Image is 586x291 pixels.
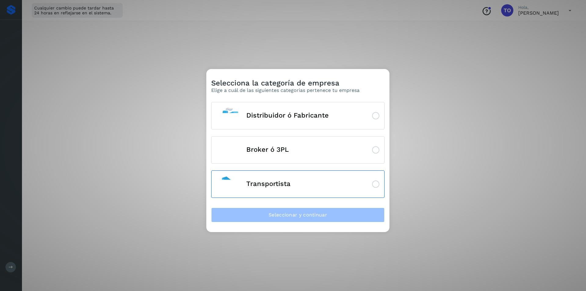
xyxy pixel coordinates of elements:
[246,180,291,187] span: Transportista
[211,102,385,129] button: Distribuidor ó Fabricante
[211,136,385,164] button: Broker ó 3PL
[246,112,329,119] span: Distribuidor ó Fabricante
[269,212,327,218] span: Seleccionar y continuar
[211,208,385,222] button: Seleccionar y continuar
[211,87,360,93] p: Elige a cuál de las siguientes categorias pertenece tu empresa
[211,79,360,88] h3: Selecciona la categoría de empresa
[211,170,385,198] button: Transportista
[246,146,289,153] span: Broker ó 3PL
